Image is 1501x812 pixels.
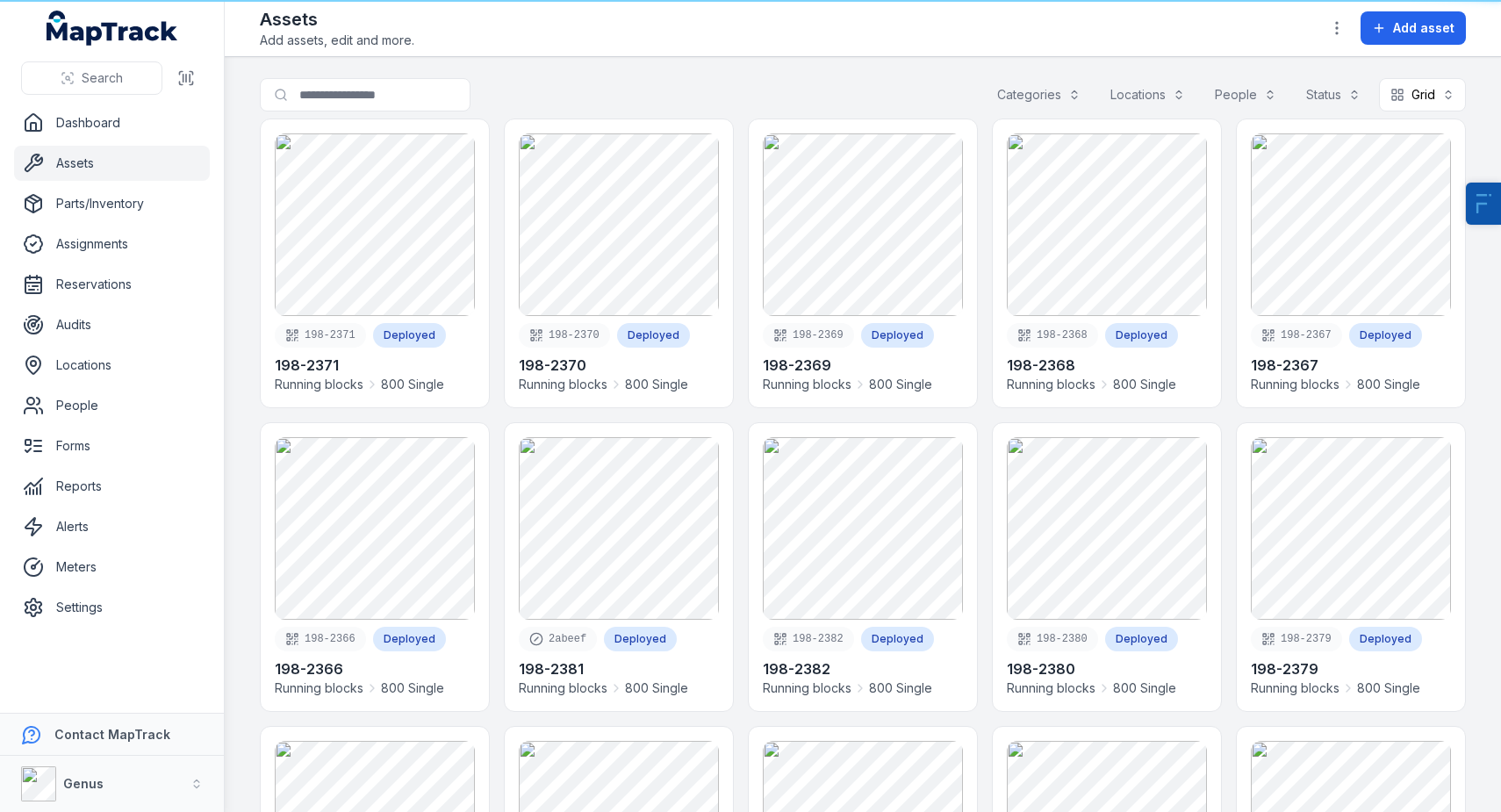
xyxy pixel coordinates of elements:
[14,267,210,302] a: Reservations
[14,226,210,262] a: Assignments
[14,388,210,423] a: People
[14,550,210,585] a: Meters
[14,348,210,383] a: Locations
[1361,11,1466,45] button: Add asset
[47,11,178,46] a: MapTrack
[14,509,210,544] a: Alerts
[1203,78,1288,111] button: People
[260,7,414,32] h2: Assets
[14,428,210,463] a: Forms
[260,32,414,49] span: Add assets, edit and more.
[1379,78,1466,111] button: Grid
[63,776,104,791] strong: Genus
[14,590,210,625] a: Settings
[21,61,162,95] button: Search
[14,146,210,181] a: Assets
[54,727,170,742] strong: Contact MapTrack
[14,469,210,504] a: Reports
[82,69,123,87] span: Search
[14,186,210,221] a: Parts/Inventory
[14,105,210,140] a: Dashboard
[1295,78,1372,111] button: Status
[1393,19,1454,37] span: Add asset
[14,307,210,342] a: Audits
